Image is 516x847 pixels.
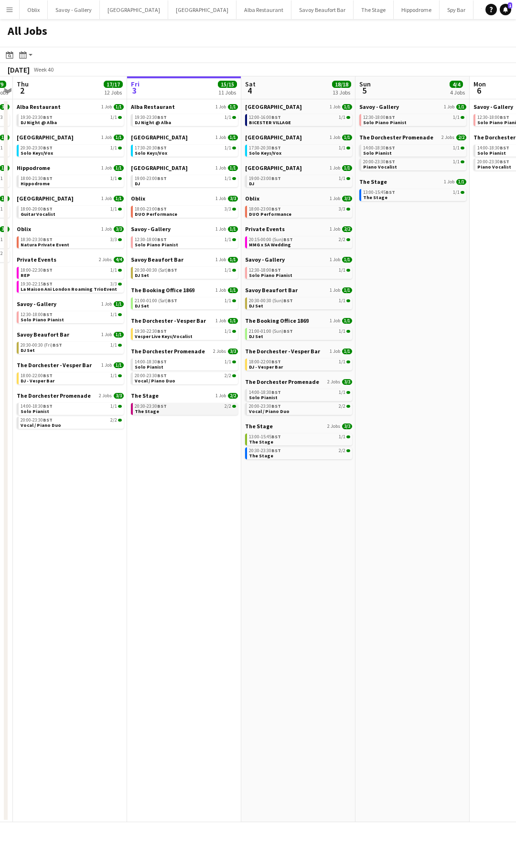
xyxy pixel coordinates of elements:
span: 12:30-18:00 [249,268,281,273]
span: 1/1 [342,318,352,324]
span: 20:15-00:00 (Sun) [249,237,293,242]
div: [GEOGRAPHIC_DATA]1 Job1/117:30-20:30BST1/1Solo Keys/Vox [245,134,352,164]
span: REP [21,272,30,278]
button: Savoy Beaufort Bar [291,0,354,19]
span: 18:00-20:00 [21,207,53,212]
a: 18:00-23:00BST3/3DUO Performance [249,206,350,217]
span: BST [43,145,53,151]
a: 18:00-20:00BST1/1Guitar Vocalist [21,206,122,217]
span: 12:00-16:00 [249,115,281,120]
span: 1/1 [453,159,460,164]
a: Hippodrome1 Job1/1 [17,164,124,171]
span: MMG x SA Wedding [249,242,291,248]
span: Alba Restaurant [131,103,175,110]
button: Alba Restaurant [236,0,291,19]
span: Natura Private Event [21,242,69,248]
a: 18:00-22:30BST1/1REP [21,267,122,278]
span: 1 Job [330,318,340,324]
a: 19:30-23:30BST1/1DJ Night @ Alba [135,114,236,125]
a: [GEOGRAPHIC_DATA]1 Job1/1 [17,195,124,202]
span: 3/3 [110,282,117,286]
span: 1/1 [339,268,345,273]
button: [GEOGRAPHIC_DATA] [100,0,168,19]
span: 1 Job [330,135,340,140]
div: The Dorchester Promenade2 Jobs2/214:00-18:30BST1/1Solo Pianist20:00-23:30BST1/1Piano Vocalist [359,134,466,178]
span: 20:00-23:30 [363,159,395,164]
span: 1 Job [215,104,226,110]
span: 1/1 [228,257,238,263]
span: BST [168,267,177,273]
span: NYX Hotel [17,195,74,202]
span: 1 Job [330,104,340,110]
a: 17:30-20:30BST1/1Solo Keys/Vox [249,145,350,156]
div: Private Events1 Job2/220:15-00:00 (Sun)BST2/2MMG x SA Wedding [245,225,352,256]
span: 1/1 [342,165,352,171]
span: Solo Keys/Vox [21,150,53,156]
span: BST [271,114,281,120]
span: 1/1 [114,196,124,201]
span: 1 Job [215,226,226,232]
span: 19:00-23:00 [135,176,167,181]
span: 2 Jobs [99,257,112,263]
span: 20:30-00:30 (Sun) [249,298,293,303]
span: 1/1 [228,135,238,140]
span: BST [43,311,53,318]
div: Savoy Beaufort Bar1 Job1/120:30-00:30 (Sun)BST1/1DJ Set [245,286,352,317]
span: 3/3 [228,196,238,201]
span: 1/1 [110,115,117,120]
span: DUO Performance [135,211,177,217]
span: DJ Set [249,303,263,309]
div: Savoy Beaufort Bar1 Job1/120:30-00:30 (Fri)BST1/1DJ Set [17,331,124,361]
a: 20:30-23:30BST1/1Solo Keys/Vox [21,145,122,156]
span: 1/1 [228,165,238,171]
span: BST [500,114,509,120]
a: [GEOGRAPHIC_DATA]1 Job1/1 [131,164,238,171]
span: 1 Job [330,226,340,232]
span: 1 Job [101,226,112,232]
span: 1 Job [101,196,112,201]
a: Oblix1 Job3/3 [245,195,352,202]
span: Alba Restaurant [17,103,61,110]
span: The Dorchester Promenade [359,134,433,141]
button: Hippodrome [394,0,440,19]
span: Goring Hotel [17,134,74,141]
div: Oblix1 Job3/318:30-23:30BST3/3Natura Private Event [17,225,124,256]
span: BST [157,145,167,151]
span: 1/1 [342,104,352,110]
span: BST [500,145,509,151]
span: 1/1 [228,287,238,293]
span: BST [53,342,62,348]
a: 20:30-00:30 (Fri)BST1/1DJ Set [21,342,122,353]
span: 1 Job [330,287,340,293]
div: Savoy - Gallery1 Job1/112:30-18:00BST1/1Solo Piano Pianist [131,225,238,256]
span: 1 Job [215,196,226,201]
span: BST [43,206,53,212]
a: The Dorchester - Vesper Bar1 Job1/1 [131,317,238,324]
span: 1 Job [101,301,112,307]
span: 18:00-21:30 [21,176,53,181]
a: Savoy - Gallery1 Job1/1 [17,300,124,307]
a: Oblix1 Job3/3 [17,225,124,233]
span: Hippodrome [17,164,50,171]
button: [GEOGRAPHIC_DATA] [168,0,236,19]
span: Solo Piano Pianist [249,272,292,278]
span: 19:30-23:30 [135,115,167,120]
span: 1/1 [225,146,231,150]
a: 19:30-22:15BST3/3La Maison Ani London Roaming TrioEvent [21,281,122,292]
a: 19:00-23:00BST1/1DJ [249,175,350,186]
a: 20:30-00:30 (Sun)BST1/1DJ Set [249,297,350,308]
a: 20:00-23:30BST1/1Piano Vocalist [363,159,464,169]
span: 18:00-23:00 [249,207,281,212]
span: 17:30-20:30 [135,146,167,150]
span: 14:00-18:30 [363,146,395,150]
span: DJ [249,180,254,187]
span: 1 Job [330,257,340,263]
span: BST [43,236,53,243]
span: 1 Job [215,257,226,263]
span: BST [283,297,293,304]
a: The Dorchester Promenade2 Jobs2/2 [359,134,466,141]
span: BST [283,328,293,334]
span: 20:30-23:30 [21,146,53,150]
span: BST [386,114,395,120]
span: 1 Job [215,135,226,140]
